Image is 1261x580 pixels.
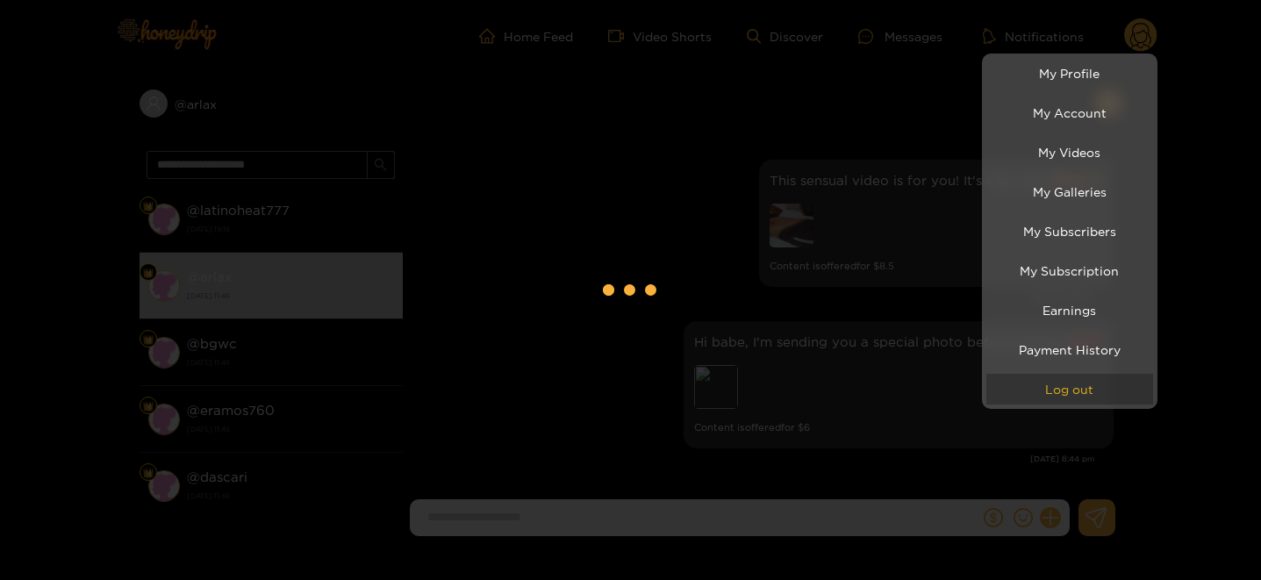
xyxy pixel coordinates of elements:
button: Log out [986,374,1153,405]
a: Earnings [986,295,1153,326]
a: My Subscribers [986,216,1153,247]
a: My Profile [986,58,1153,89]
a: My Videos [986,137,1153,168]
a: Payment History [986,334,1153,365]
a: My Subscription [986,255,1153,286]
a: My Account [986,97,1153,128]
a: My Galleries [986,176,1153,207]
